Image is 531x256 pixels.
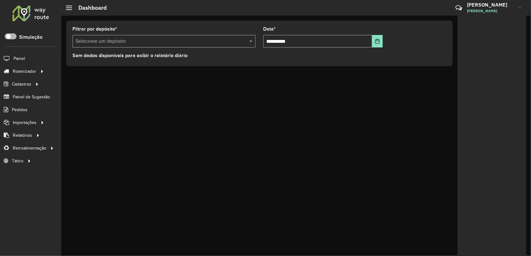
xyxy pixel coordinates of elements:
a: Contato Rápido [452,1,465,15]
h2: Dashboard [72,4,107,11]
button: Choose Date [372,35,383,47]
span: Retroalimentação [13,145,46,151]
span: [PERSON_NAME] [467,8,514,14]
span: Roteirizador [13,68,36,75]
span: Pedidos [12,106,27,113]
span: Painel [13,55,25,62]
label: Data [263,25,276,33]
label: Filtrar por depósito [72,25,117,33]
span: Cadastros [12,81,31,87]
span: Tático [12,158,23,164]
h3: [PERSON_NAME] [467,2,514,8]
span: Painel de Sugestão [13,94,50,100]
label: Sem dados disponíveis para exibir o relatório diário [72,52,188,59]
span: Relatórios [13,132,32,139]
label: Simulação [19,33,42,41]
span: Importações [13,119,37,126]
